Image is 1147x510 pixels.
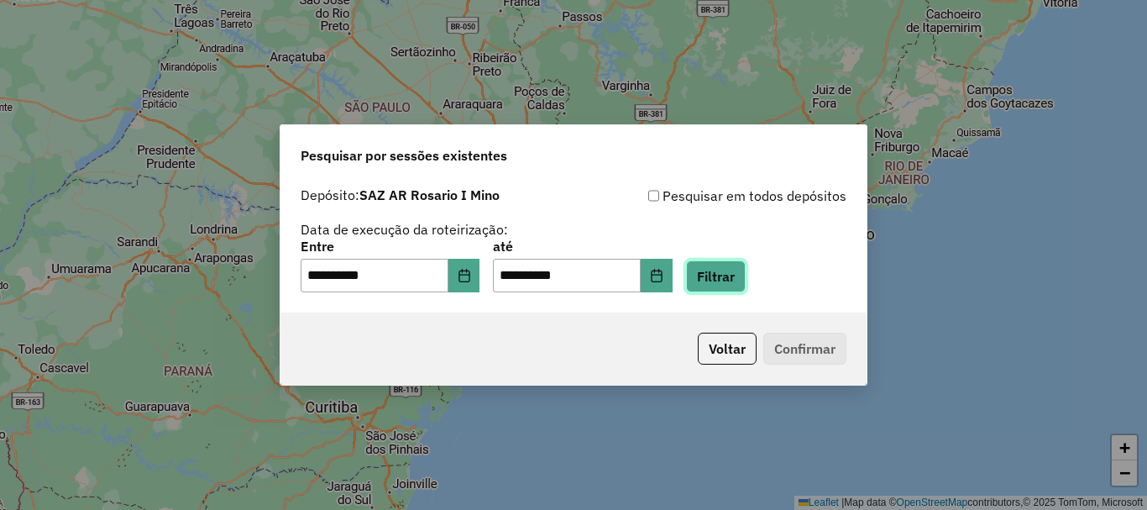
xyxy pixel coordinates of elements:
[573,186,846,206] div: Pesquisar em todos depósitos
[301,219,508,239] label: Data de execução da roteirização:
[686,260,746,292] button: Filtrar
[641,259,673,292] button: Choose Date
[448,259,480,292] button: Choose Date
[359,187,500,203] strong: SAZ AR Rosario I Mino
[698,333,757,365] button: Voltar
[301,185,500,205] label: Depósito:
[301,236,479,256] label: Entre
[493,236,672,256] label: até
[301,145,507,166] span: Pesquisar por sessões existentes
